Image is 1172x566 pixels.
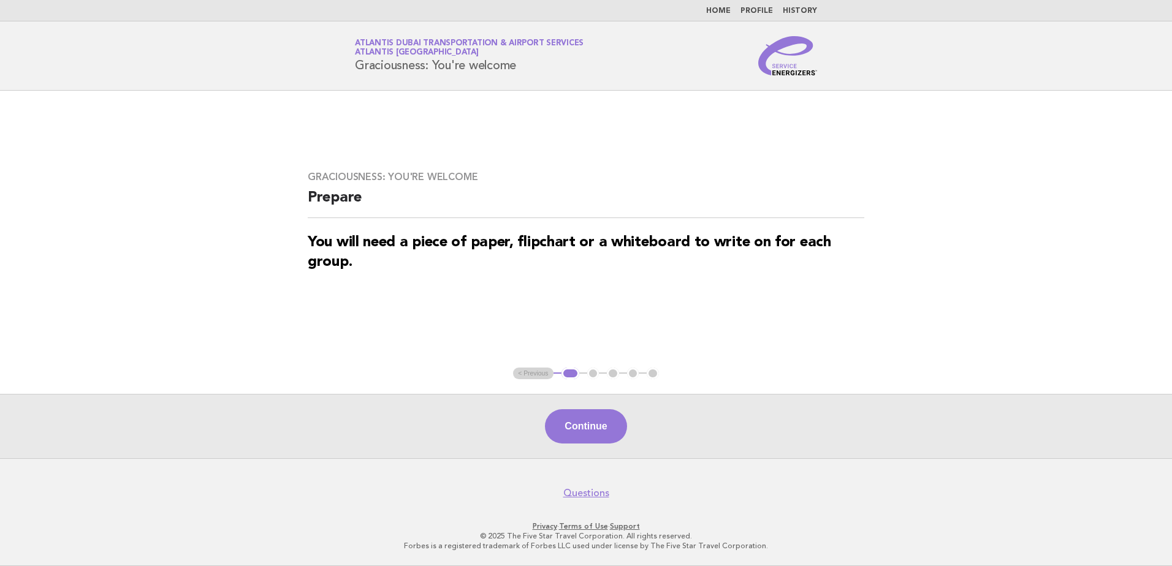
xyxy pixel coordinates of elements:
[559,522,608,530] a: Terms of Use
[308,188,864,218] h2: Prepare
[706,7,731,15] a: Home
[758,36,817,75] img: Service Energizers
[740,7,773,15] a: Profile
[783,7,817,15] a: History
[355,40,584,72] h1: Graciousness: You're welcome
[308,171,864,183] h3: Graciousness: You're welcome
[533,522,557,530] a: Privacy
[545,409,626,443] button: Continue
[561,368,579,380] button: 1
[355,39,584,56] a: Atlantis Dubai Transportation & Airport ServicesAtlantis [GEOGRAPHIC_DATA]
[211,531,961,541] p: © 2025 The Five Star Travel Corporation. All rights reserved.
[610,522,640,530] a: Support
[308,235,831,270] strong: You will need a piece of paper, flipchart or a whiteboard to write on for each group.
[211,521,961,531] p: · ·
[211,541,961,551] p: Forbes is a registered trademark of Forbes LLC used under license by The Five Star Travel Corpora...
[563,487,609,499] a: Questions
[355,49,479,57] span: Atlantis [GEOGRAPHIC_DATA]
